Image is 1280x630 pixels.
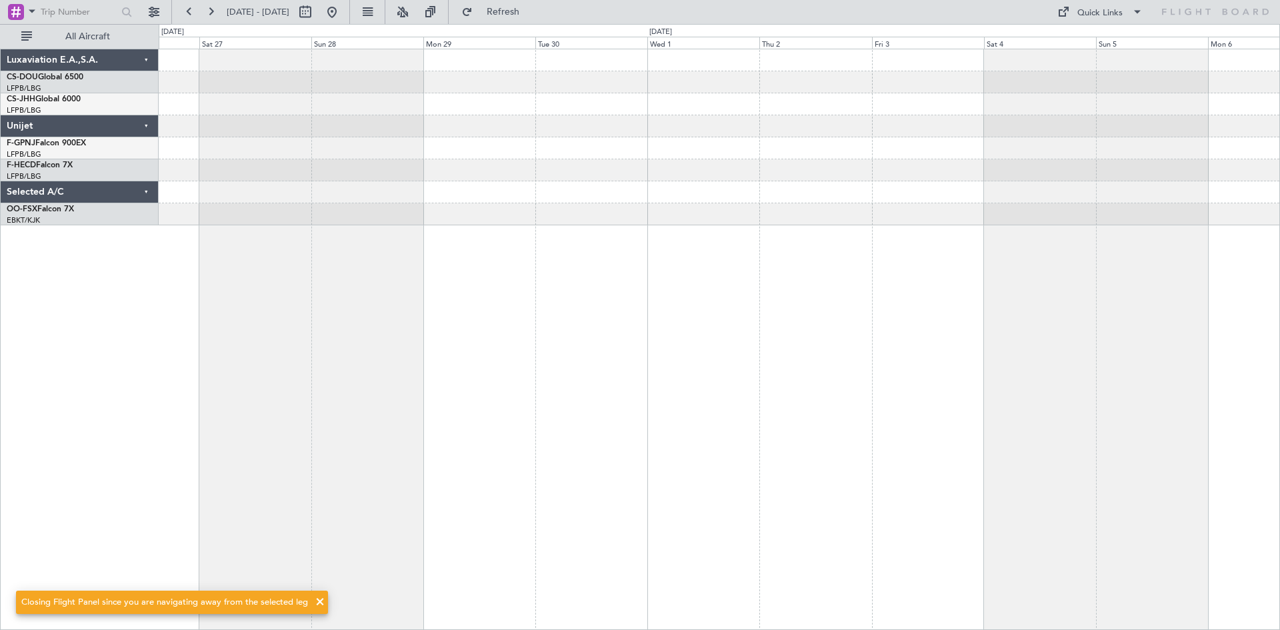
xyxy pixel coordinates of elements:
a: LFPB/LBG [7,105,41,115]
a: LFPB/LBG [7,149,41,159]
span: F-GPNJ [7,139,35,147]
button: Quick Links [1051,1,1149,23]
a: CS-DOUGlobal 6500 [7,73,83,81]
button: All Aircraft [15,26,145,47]
div: Tue 30 [535,37,647,49]
a: LFPB/LBG [7,171,41,181]
button: Refresh [455,1,535,23]
div: Fri 3 [872,37,984,49]
input: Trip Number [41,2,117,22]
div: Closing Flight Panel since you are navigating away from the selected leg [21,596,308,609]
a: LFPB/LBG [7,83,41,93]
a: F-GPNJFalcon 900EX [7,139,86,147]
span: OO-FSX [7,205,37,213]
span: CS-JHH [7,95,35,103]
span: All Aircraft [35,32,141,41]
span: CS-DOU [7,73,38,81]
a: CS-JHHGlobal 6000 [7,95,81,103]
div: Sat 4 [984,37,1096,49]
span: [DATE] - [DATE] [227,6,289,18]
div: Sun 28 [311,37,423,49]
a: F-HECDFalcon 7X [7,161,73,169]
div: [DATE] [649,27,672,38]
span: F-HECD [7,161,36,169]
a: OO-FSXFalcon 7X [7,205,74,213]
a: EBKT/KJK [7,215,40,225]
span: Refresh [475,7,531,17]
div: [DATE] [161,27,184,38]
div: Thu 2 [759,37,871,49]
div: Wed 1 [647,37,759,49]
div: Quick Links [1077,7,1123,20]
div: Sat 27 [199,37,311,49]
div: Mon 29 [423,37,535,49]
div: Sun 5 [1096,37,1208,49]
